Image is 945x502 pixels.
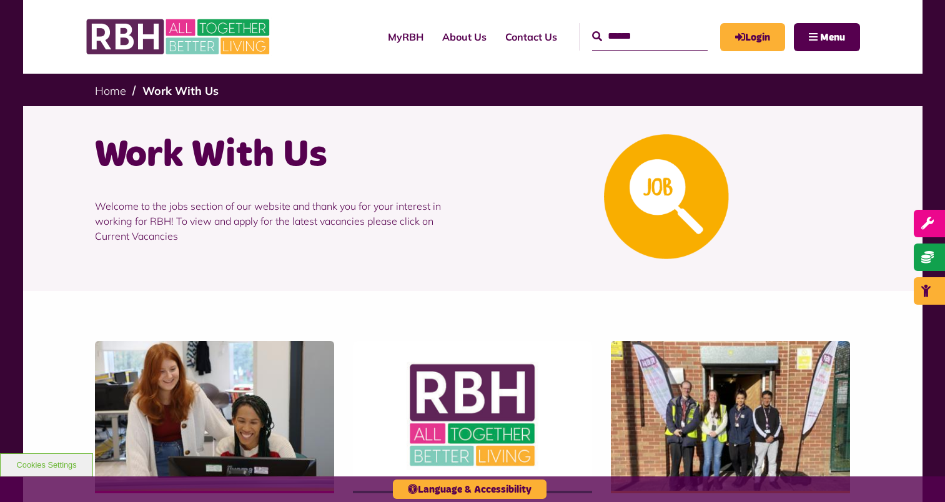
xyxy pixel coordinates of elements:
span: Menu [820,32,845,42]
button: Navigation [794,23,860,51]
a: Work With Us [142,84,219,98]
a: Home [95,84,126,98]
button: Language & Accessibility [393,480,547,499]
a: About Us [433,20,496,54]
img: Dropinfreehold2 [611,341,850,491]
img: RBH [86,12,273,61]
img: RBH Logo Social Media 480X360 (1) [353,341,592,491]
a: MyRBH [378,20,433,54]
a: Contact Us [496,20,567,54]
p: Welcome to the jobs section of our website and thank you for your interest in working for RBH! To... [95,180,463,262]
img: IMG 1470 [95,341,334,491]
h1: Work With Us [95,131,463,180]
img: Looking For A Job [604,134,729,259]
iframe: Netcall Web Assistant for live chat [889,446,945,502]
a: MyRBH [720,23,785,51]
